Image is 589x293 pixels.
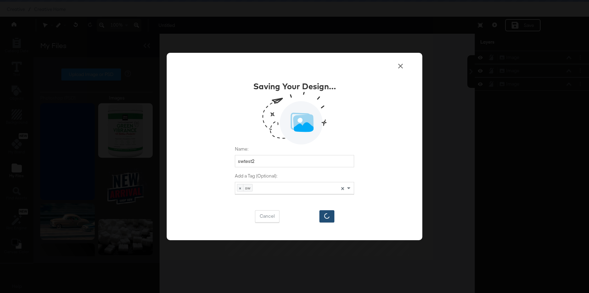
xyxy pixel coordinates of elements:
span: × [237,184,243,191]
button: Cancel [255,210,280,222]
label: Name: [235,146,354,152]
label: Add a Tag (Optional): [235,173,354,179]
span: Clear all [339,182,345,194]
span: × [341,185,344,191]
div: Saving Your Design... [253,80,336,92]
span: sw [243,184,252,191]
